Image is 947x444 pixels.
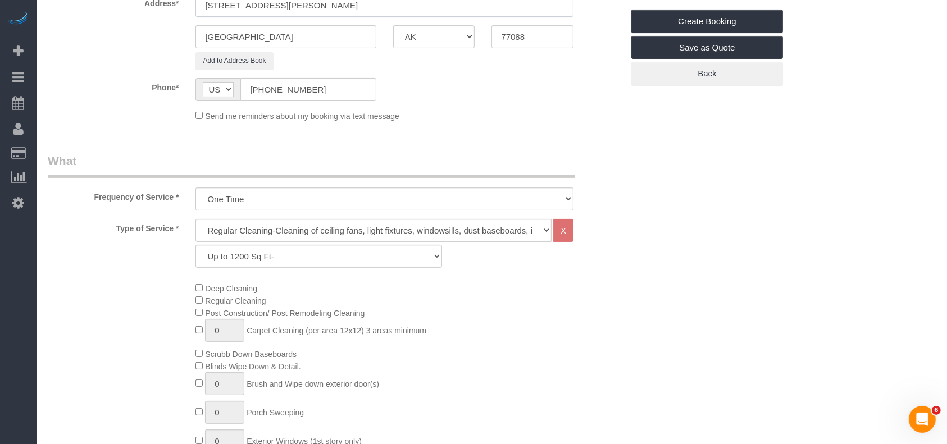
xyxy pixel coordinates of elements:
[205,296,266,305] span: Regular Cleaning
[631,10,783,33] a: Create Booking
[631,36,783,59] a: Save as Quote
[205,350,297,359] span: Scrubb Down Baseboards
[205,309,365,318] span: Post Construction/ Post Remodeling Cleaning
[205,284,257,293] span: Deep Cleaning
[491,25,573,48] input: Zip Code*
[909,406,936,433] iframe: Intercom live chat
[39,187,187,203] label: Frequency of Service *
[247,379,379,388] span: Brush and Wipe down exterior door(s)
[247,408,304,417] span: Porch Sweeping
[7,11,29,27] img: Automaid Logo
[195,52,273,70] button: Add to Address Book
[631,62,783,85] a: Back
[39,219,187,234] label: Type of Service *
[240,78,376,101] input: Phone*
[195,25,376,48] input: City*
[39,78,187,93] label: Phone*
[205,362,301,371] span: Blinds Wipe Down & Detail.
[205,112,399,121] span: Send me reminders about my booking via text message
[48,153,575,178] legend: What
[247,326,426,335] span: Carpet Cleaning (per area 12x12) 3 areas minimum
[932,406,941,415] span: 6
